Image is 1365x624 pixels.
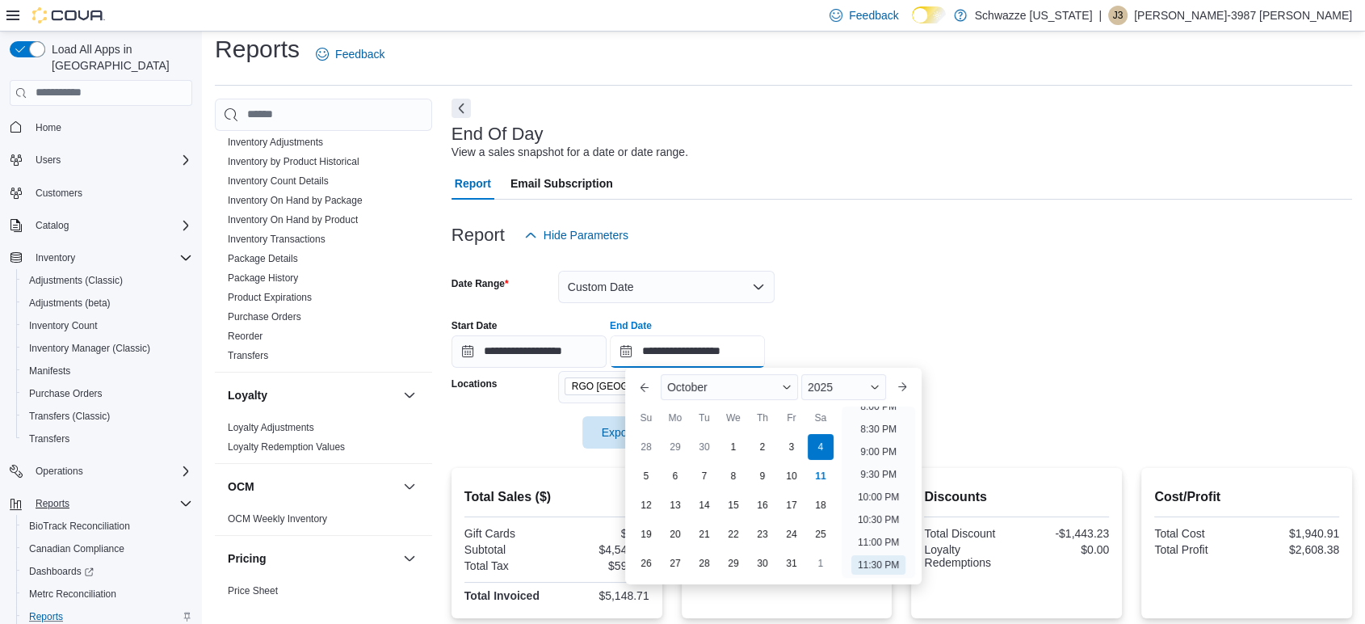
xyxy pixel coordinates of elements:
[662,405,688,431] div: Mo
[451,226,505,245] h3: Report
[29,520,130,533] span: BioTrack Reconciliation
[691,521,717,547] div: day-21
[23,293,117,313] a: Adjustments (beta)
[572,378,697,394] span: RGO [GEOGRAPHIC_DATA]
[16,269,199,292] button: Adjustments (Classic)
[228,136,323,149] span: Inventory Adjustments
[228,252,298,265] span: Package Details
[16,314,199,337] button: Inventory Count
[691,434,717,460] div: day-30
[808,550,834,576] div: day-1
[16,583,199,605] button: Metrc Reconciliation
[29,248,82,268] button: Inventory
[400,386,419,405] button: Loyalty
[558,271,775,303] button: Custom Date
[32,7,105,23] img: Cova
[451,124,544,144] h3: End Of Day
[451,335,607,368] input: Press the down key to open a popover containing a calendar.
[610,319,652,332] label: End Date
[632,374,657,400] button: Previous Month
[228,214,358,226] a: Inventory On Hand by Product
[29,387,103,400] span: Purchase Orders
[1134,6,1352,25] p: [PERSON_NAME]-3987 [PERSON_NAME]
[720,405,746,431] div: We
[633,463,659,489] div: day-5
[1108,6,1128,25] div: Jodi-3987 Jansen
[582,416,673,449] button: Export
[1020,527,1109,540] div: -$1,443.23
[228,175,329,187] a: Inventory Count Details
[464,589,540,602] strong: Total Invoiced
[854,442,903,462] li: 9:00 PM
[23,361,77,381] a: Manifests
[975,6,1093,25] p: Schwazze [US_STATE]
[29,216,192,235] span: Catalog
[3,116,199,139] button: Home
[36,465,83,478] span: Operations
[23,584,123,604] a: Metrc Reconciliation
[851,510,905,529] li: 10:30 PM
[29,565,94,578] span: Dashboards
[228,213,358,226] span: Inventory On Hand by Product
[662,521,688,547] div: day-20
[750,492,775,518] div: day-16
[228,253,298,264] a: Package Details
[16,560,199,583] a: Dashboards
[23,384,192,403] span: Purchase Orders
[667,381,708,394] span: October
[889,374,915,400] button: Next month
[851,533,905,552] li: 11:00 PM
[808,521,834,547] div: day-25
[29,183,89,203] a: Customers
[16,515,199,538] button: BioTrack Reconciliation
[691,492,717,518] div: day-14
[228,387,397,403] button: Loyalty
[23,562,100,581] a: Dashboards
[560,559,649,572] div: $599.42
[720,521,746,547] div: day-22
[29,274,123,287] span: Adjustments (Classic)
[23,384,109,403] a: Purchase Orders
[779,405,804,431] div: Fr
[228,584,278,597] span: Price Sheet
[23,562,192,581] span: Dashboards
[851,555,905,575] li: 11:30 PM
[23,429,192,449] span: Transfers
[633,521,659,547] div: day-19
[23,316,104,335] a: Inventory Count
[23,271,129,290] a: Adjustments (Classic)
[3,460,199,483] button: Operations
[3,149,199,171] button: Users
[228,421,314,434] span: Loyalty Adjustments
[23,407,192,426] span: Transfers (Classic)
[228,441,345,453] span: Loyalty Redemption Values
[23,539,131,559] a: Canadian Compliance
[29,542,124,555] span: Canadian Compliance
[228,175,329,188] span: Inventory Count Details
[16,382,199,405] button: Purchase Orders
[1154,527,1243,540] div: Total Cost
[16,360,199,382] button: Manifests
[808,434,834,460] div: day-4
[720,463,746,489] div: day-8
[228,137,323,148] a: Inventory Adjustments
[510,167,613,200] span: Email Subscription
[36,121,61,134] span: Home
[29,410,110,423] span: Transfers (Classic)
[16,292,199,314] button: Adjustments (beta)
[23,271,192,290] span: Adjustments (Classic)
[720,550,746,576] div: day-29
[633,492,659,518] div: day-12
[662,434,688,460] div: day-29
[23,407,116,426] a: Transfers (Classic)
[16,337,199,360] button: Inventory Manager (Classic)
[228,441,345,453] a: Loyalty Redemption Values
[29,117,192,137] span: Home
[451,277,509,290] label: Date Range
[23,316,192,335] span: Inventory Count
[228,331,262,342] a: Reorder
[215,418,432,463] div: Loyalty
[560,527,649,540] div: $0.00
[854,397,903,416] li: 8:00 PM
[451,99,471,118] button: Next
